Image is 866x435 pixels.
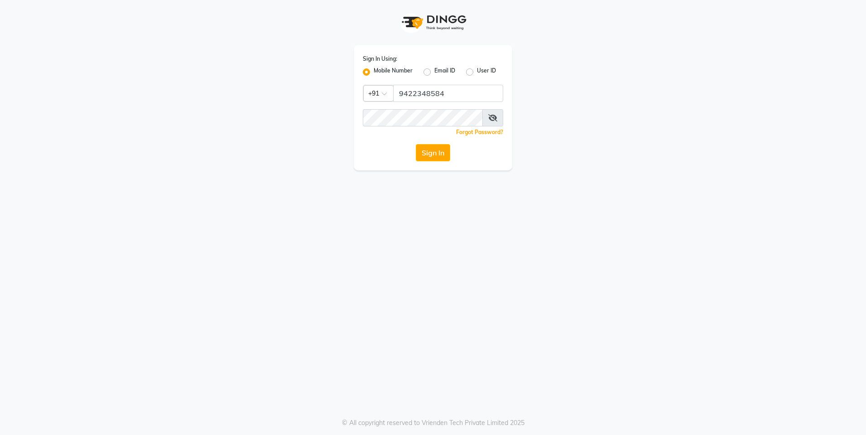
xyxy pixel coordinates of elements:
img: logo1.svg [397,9,469,36]
label: Email ID [434,67,455,77]
label: Mobile Number [374,67,413,77]
label: Sign In Using: [363,55,397,63]
input: Username [363,109,483,126]
a: Forgot Password? [456,129,503,135]
button: Sign In [416,144,450,161]
label: User ID [477,67,496,77]
input: Username [393,85,503,102]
